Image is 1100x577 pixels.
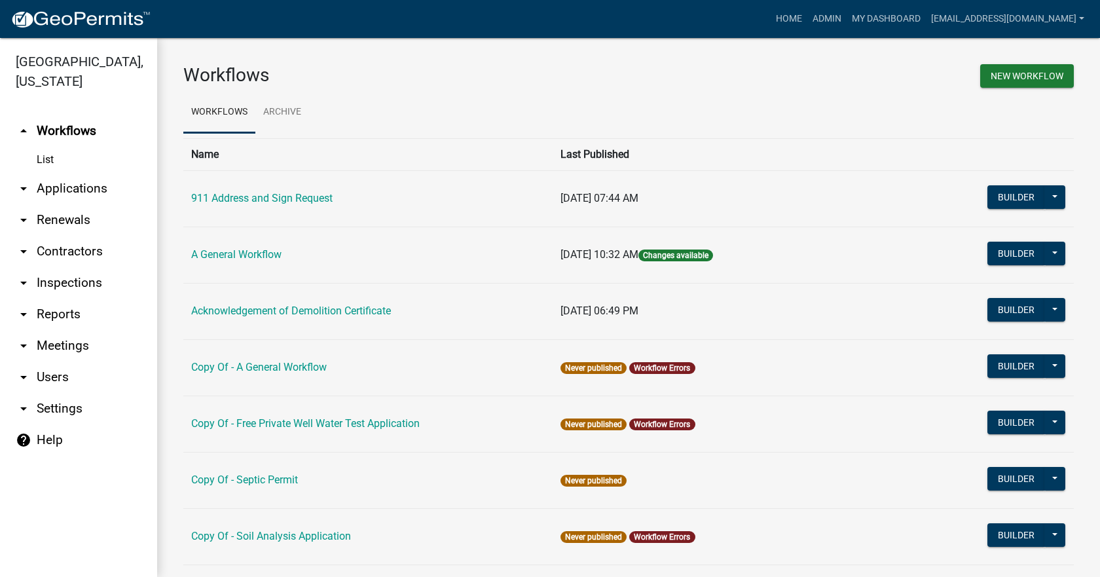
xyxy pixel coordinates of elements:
a: 911 Address and Sign Request [191,192,333,204]
i: help [16,432,31,448]
span: Never published [560,362,627,374]
button: Builder [987,411,1045,434]
th: Last Published [553,138,930,170]
i: arrow_drop_down [16,369,31,385]
span: Never published [560,419,627,430]
span: [DATE] 06:49 PM [560,305,638,317]
a: Copy Of - A General Workflow [191,361,327,373]
i: arrow_drop_down [16,275,31,291]
a: Acknowledgement of Demolition Certificate [191,305,391,317]
i: arrow_drop_down [16,181,31,196]
i: arrow_drop_down [16,401,31,417]
a: [EMAIL_ADDRESS][DOMAIN_NAME] [926,7,1090,31]
a: Workflow Errors [634,532,690,542]
a: Home [771,7,807,31]
a: Workflow Errors [634,420,690,429]
i: arrow_drop_up [16,123,31,139]
button: Builder [987,242,1045,265]
h3: Workflows [183,64,619,86]
span: Never published [560,475,627,487]
i: arrow_drop_down [16,244,31,259]
a: Workflows [183,92,255,134]
a: Workflow Errors [634,363,690,373]
i: arrow_drop_down [16,307,31,322]
button: Builder [987,467,1045,491]
a: Copy Of - Septic Permit [191,474,298,486]
i: arrow_drop_down [16,338,31,354]
button: Builder [987,523,1045,547]
button: New Workflow [980,64,1074,88]
button: Builder [987,298,1045,322]
span: [DATE] 07:44 AM [560,192,638,204]
span: Never published [560,531,627,543]
th: Name [183,138,553,170]
span: Changes available [638,250,713,261]
i: arrow_drop_down [16,212,31,228]
a: Copy Of - Free Private Well Water Test Application [191,417,420,430]
button: Builder [987,185,1045,209]
a: My Dashboard [847,7,926,31]
span: [DATE] 10:32 AM [560,248,638,261]
a: Archive [255,92,309,134]
a: Copy Of - Soil Analysis Application [191,530,351,542]
a: Admin [807,7,847,31]
button: Builder [987,354,1045,378]
a: A General Workflow [191,248,282,261]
